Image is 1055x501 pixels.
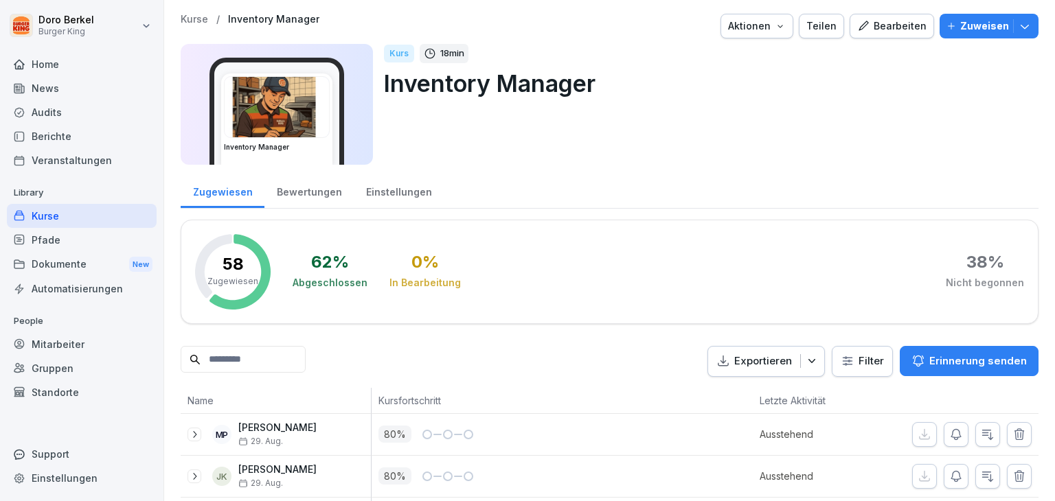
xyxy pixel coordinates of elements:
p: Name [188,393,364,408]
div: Aktionen [728,19,786,34]
p: 58 [223,256,244,272]
a: Gruppen [7,356,157,380]
p: Erinnerung senden [929,353,1027,369]
a: Audits [7,100,157,124]
div: Bearbeiten [857,19,927,34]
button: Bearbeiten [850,14,934,38]
p: People [7,310,157,332]
div: New [129,257,152,272]
a: Kurse [7,204,157,228]
p: Burger King [38,27,94,36]
a: Veranstaltungen [7,148,157,172]
a: DokumenteNew [7,252,157,277]
a: Einstellungen [7,466,157,490]
div: Abgeschlossen [293,276,367,290]
p: Inventory Manager [384,66,1028,101]
p: Letzte Aktivität [760,393,865,408]
button: Teilen [799,14,844,38]
button: Filter [832,347,892,376]
p: [PERSON_NAME] [238,422,317,434]
p: Ausstehend [760,427,872,441]
a: Bewertungen [264,173,354,208]
p: / [216,14,220,25]
div: MP [212,425,231,444]
p: 80 % [378,467,411,485]
span: 29. Aug. [238,478,283,488]
a: Mitarbeiter [7,332,157,356]
a: Einstellungen [354,173,444,208]
p: Ausstehend [760,469,872,483]
h3: Inventory Manager [224,142,330,152]
p: Exportieren [734,353,792,369]
p: Zugewiesen [207,275,258,288]
a: Home [7,52,157,76]
div: 38 % [966,254,1004,270]
div: In Bearbeitung [389,276,461,290]
a: Pfade [7,228,157,252]
a: Inventory Manager [228,14,319,25]
div: Support [7,442,157,466]
a: News [7,76,157,100]
a: Berichte [7,124,157,148]
div: Kurs [384,45,414,62]
p: Zuweisen [960,19,1009,34]
button: Zuweisen [940,14,1039,38]
p: 18 min [440,47,464,60]
a: Zugewiesen [181,173,264,208]
div: 62 % [311,254,349,270]
button: Erinnerung senden [900,346,1039,376]
p: 80 % [378,426,411,443]
img: o1h5p6rcnzw0lu1jns37xjxx.png [225,77,329,137]
p: Doro Berkel [38,14,94,26]
div: Filter [841,354,884,368]
button: Aktionen [721,14,793,38]
span: 29. Aug. [238,436,283,446]
div: Teilen [806,19,837,34]
a: Kurse [181,14,208,25]
div: Nicht begonnen [946,276,1024,290]
a: Standorte [7,380,157,404]
div: Dokumente [7,252,157,277]
div: 0 % [411,254,439,270]
button: Exportieren [707,346,825,377]
div: JK [212,467,231,486]
p: Library [7,182,157,204]
a: Automatisierungen [7,277,157,301]
p: Kursfortschritt [378,393,603,408]
p: [PERSON_NAME] [238,464,317,476]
